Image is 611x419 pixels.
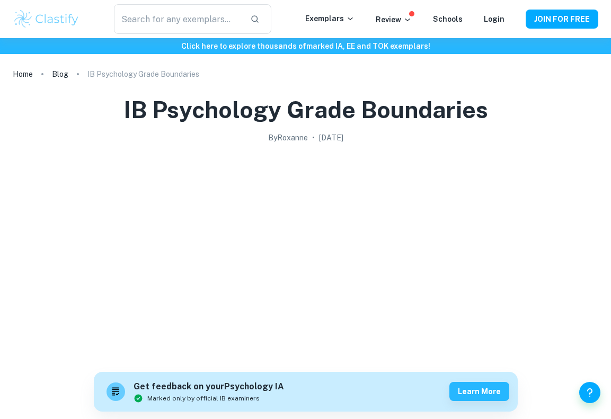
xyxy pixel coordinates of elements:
img: Clastify logo [13,8,80,30]
h2: [DATE] [319,132,343,144]
p: Review [376,14,412,25]
h6: Get feedback on your Psychology IA [134,380,284,394]
a: Login [484,15,504,23]
input: Search for any exemplars... [114,4,242,34]
button: Learn more [449,382,509,401]
p: • [312,132,315,144]
p: Exemplars [305,13,355,24]
p: IB Psychology Grade Boundaries [87,68,199,80]
span: Marked only by official IB examiners [147,394,260,403]
h6: Click here to explore thousands of marked IA, EE and TOK exemplars ! [2,40,609,52]
h2: By Roxanne [268,132,308,144]
a: Blog [52,67,68,82]
a: Home [13,67,33,82]
a: Get feedback on yourPsychology IAMarked only by official IB examinersLearn more [94,372,518,412]
img: IB Psychology Grade Boundaries cover image [94,148,518,360]
button: JOIN FOR FREE [526,10,598,29]
button: Help and Feedback [579,382,600,403]
a: Schools [433,15,463,23]
h1: IB Psychology Grade Boundaries [123,94,488,126]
